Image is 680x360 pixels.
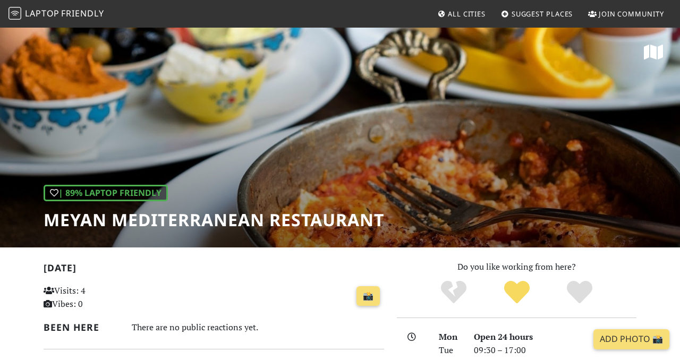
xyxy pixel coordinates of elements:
[432,330,467,344] div: Mon
[44,210,384,230] h1: Meyan Mediterranean Restaurant
[433,4,490,23] a: All Cities
[8,7,21,20] img: LaptopFriendly
[548,279,611,306] div: Definitely!
[132,320,384,335] div: There are no public reactions yet.
[599,9,664,19] span: Join Community
[25,7,59,19] span: Laptop
[467,344,643,357] div: 09:30 – 17:00
[397,260,636,274] p: Do you like working from here?
[497,4,577,23] a: Suggest Places
[44,322,119,333] h2: Been here
[467,330,643,344] div: Open 24 hours
[356,286,380,306] a: 📸
[432,344,467,357] div: Tue
[61,7,104,19] span: Friendly
[422,279,485,306] div: No
[44,284,149,311] p: Visits: 4 Vibes: 0
[512,9,573,19] span: Suggest Places
[584,4,668,23] a: Join Community
[448,9,486,19] span: All Cities
[485,279,548,306] div: Yes
[8,5,104,23] a: LaptopFriendly LaptopFriendly
[44,262,384,278] h2: [DATE]
[593,329,669,349] a: Add Photo 📸
[44,185,168,202] div: | 89% Laptop Friendly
